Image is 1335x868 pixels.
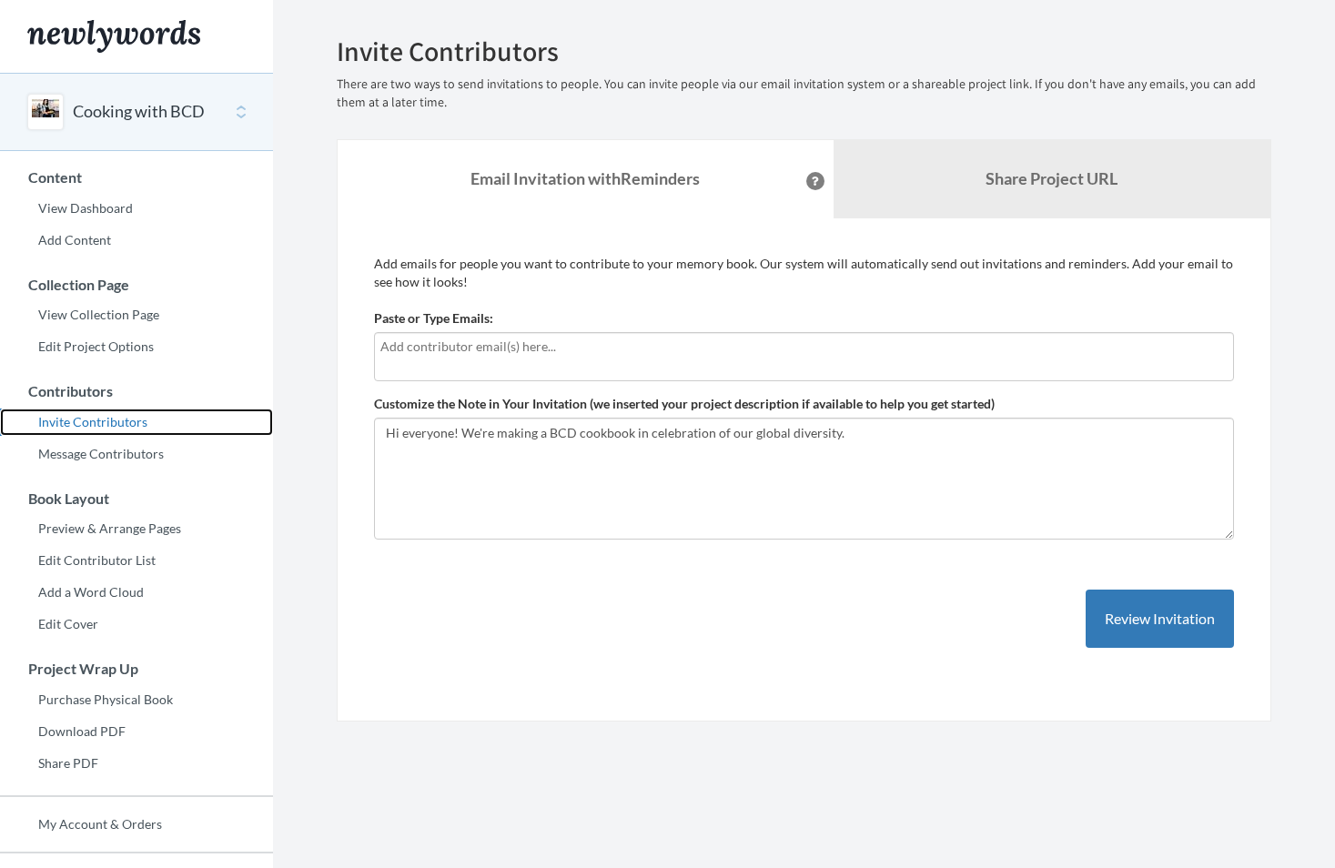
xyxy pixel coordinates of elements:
button: Cooking with BCD [73,100,205,124]
h3: Contributors [1,383,273,399]
h2: Invite Contributors [337,36,1271,66]
label: Paste or Type Emails: [374,309,493,328]
textarea: Hi everyone! We're making a BCD cookbook in celebration of our global diversity. [374,418,1234,540]
input: Add contributor email(s) here... [380,337,1228,357]
p: Add emails for people you want to contribute to your memory book. Our system will automatically s... [374,255,1234,291]
p: There are two ways to send invitations to people. You can invite people via our email invitation ... [337,76,1271,112]
strong: Email Invitation with Reminders [470,168,700,188]
button: Review Invitation [1086,590,1234,649]
h3: Content [1,169,273,186]
span: Support [36,13,102,29]
h3: Book Layout [1,490,273,507]
h3: Collection Page [1,277,273,293]
h3: Project Wrap Up [1,661,273,677]
b: Share Project URL [986,168,1118,188]
label: Customize the Note in Your Invitation (we inserted your project description if available to help ... [374,395,995,413]
img: Newlywords logo [27,20,200,53]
